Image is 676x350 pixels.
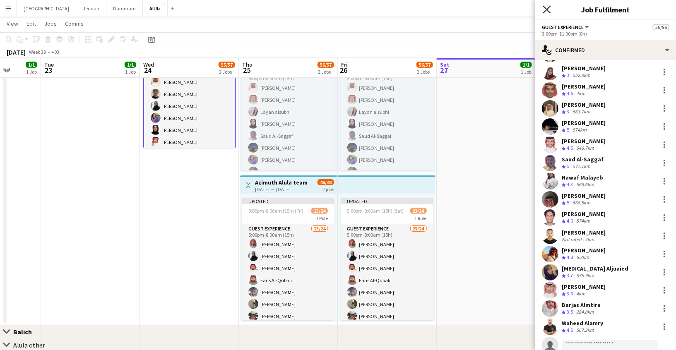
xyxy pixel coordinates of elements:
div: 4km [575,90,587,97]
span: Comms [65,20,84,27]
div: Saud Al-Saggaf [562,156,604,163]
div: Updated [242,198,334,204]
div: [PERSON_NAME] [562,229,606,236]
span: 23/24 [311,208,328,214]
div: 4km [575,290,587,297]
span: 4.6 [567,218,573,224]
span: 5 [567,199,569,206]
span: 56/56 [653,24,669,30]
span: 1 Role [316,215,328,221]
span: 1/1 [125,62,136,68]
div: Alula other [13,341,45,349]
button: AlUla [143,0,168,17]
span: Fri [341,61,348,68]
span: 46/48 [318,179,334,185]
span: 23/24 [410,208,427,214]
span: 3.6 [567,290,573,297]
div: [PERSON_NAME] [562,283,606,290]
a: Comms [62,18,87,29]
app-job-card: Updated5:00pm-8:00am (15h) (Sat)23/241 RoleGuest Experience23/245:00pm-8:00am (15h)[PERSON_NAME][... [341,198,433,320]
div: [PERSON_NAME] [562,192,606,199]
app-job-card: 5:00pm-8:00am (15h) (Fri)33/331 RoleGuest Experience33/335:00pm-8:00am (15h)[PERSON_NAME][PERSON_... [242,48,334,170]
button: Guest Experience [542,24,590,30]
span: 56/57 [318,62,334,68]
h3: Azimuth Alula team [255,179,308,186]
div: 574km [571,127,588,134]
span: 27 [439,65,450,75]
div: 2 jobs [322,185,334,192]
span: Wed [143,61,154,68]
span: 26 [340,65,348,75]
span: Sat [440,61,450,68]
span: 25 [241,65,253,75]
app-job-card: Updated3:00pm-11:00pm (8h)55/56Azimuth Training1 RoleGuest Experience55/563:00pm-11:00pm (8h)[PER... [143,26,236,148]
div: [PERSON_NAME] [562,83,606,90]
span: 5 [567,127,569,133]
div: 568.6km [575,181,596,188]
span: 3 [567,72,569,78]
div: 576.9km [575,272,596,279]
div: [PERSON_NAME] [562,101,606,108]
div: [PERSON_NAME] [562,119,606,127]
span: 4.3 [567,181,573,187]
span: 4.8 [567,254,573,260]
div: 574km [575,218,592,225]
div: 3:00pm-11:00pm (8h) [542,31,669,37]
div: 552.8km [571,72,592,79]
app-job-card: Updated5:00pm-8:00am (15h) (Fri)23/241 RoleGuest Experience23/245:00pm-8:00am (15h)[PERSON_NAME][... [242,198,334,320]
app-job-card: 5:00pm-8:00am (15h) (Sat)33/331 RoleGuest Experience33/335:00pm-8:00am (15h)[PERSON_NAME][PERSON_... [341,48,433,170]
span: 56/57 [416,62,433,68]
div: 567.2km [575,327,596,334]
div: [DATE] → [DATE] [255,186,308,192]
div: 2 Jobs [417,69,433,75]
span: 4.5 [567,327,573,333]
div: [MEDICAL_DATA] Aljuaied [562,265,628,272]
span: 5 [567,163,569,169]
span: 5:00pm-8:00am (15h) (Sat) [347,208,404,214]
a: View [3,18,22,29]
span: 4.5 [567,145,573,151]
a: Jobs [41,18,60,29]
div: Waheed Alamry [562,319,603,327]
div: 563.7km [571,108,592,115]
div: [PERSON_NAME] [562,137,606,145]
div: 2 Jobs [219,69,235,75]
span: 55/57 [219,62,235,68]
button: Dammam [106,0,143,17]
button: Jeddah [76,0,106,17]
div: Not rated [562,236,583,242]
span: 3.7 [567,272,573,278]
div: [PERSON_NAME] [562,210,606,218]
div: Nawaf Malayeb [562,174,603,181]
div: [PERSON_NAME] [562,65,606,72]
div: Balich [13,328,38,336]
div: 4km [583,236,596,242]
h3: Job Fulfilment [535,4,676,15]
div: 1 Job [26,69,37,75]
button: [GEOGRAPHIC_DATA] [17,0,76,17]
span: Thu [242,61,253,68]
span: Guest Experience [542,24,584,30]
div: 1 Job [521,69,532,75]
div: Confirmed [535,40,676,60]
div: +03 [51,49,59,55]
div: 546.7km [575,145,596,152]
div: Updated [341,198,433,204]
span: View [7,20,18,27]
span: 1/1 [26,62,37,68]
div: 566.5km [571,199,592,206]
div: 2 Jobs [318,69,334,75]
span: 4.6 [567,90,573,96]
span: 5:00pm-8:00am (15h) (Fri) [248,208,303,214]
span: 1 Role [415,215,427,221]
span: Week 39 [27,49,48,55]
span: Jobs [44,20,57,27]
div: 1 Job [125,69,136,75]
div: [PERSON_NAME] [562,247,606,254]
div: 6.3km [575,254,591,261]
